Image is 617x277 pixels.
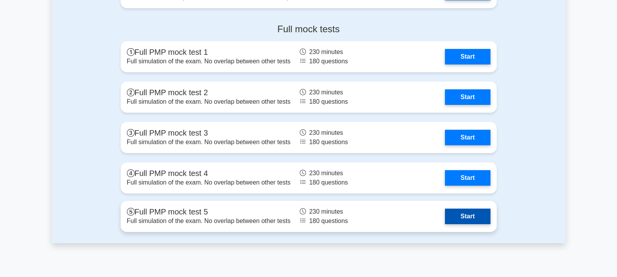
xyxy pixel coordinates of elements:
[445,209,490,224] a: Start
[445,49,490,64] a: Start
[445,170,490,186] a: Start
[121,24,497,35] h4: Full mock tests
[445,130,490,145] a: Start
[445,89,490,105] a: Start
